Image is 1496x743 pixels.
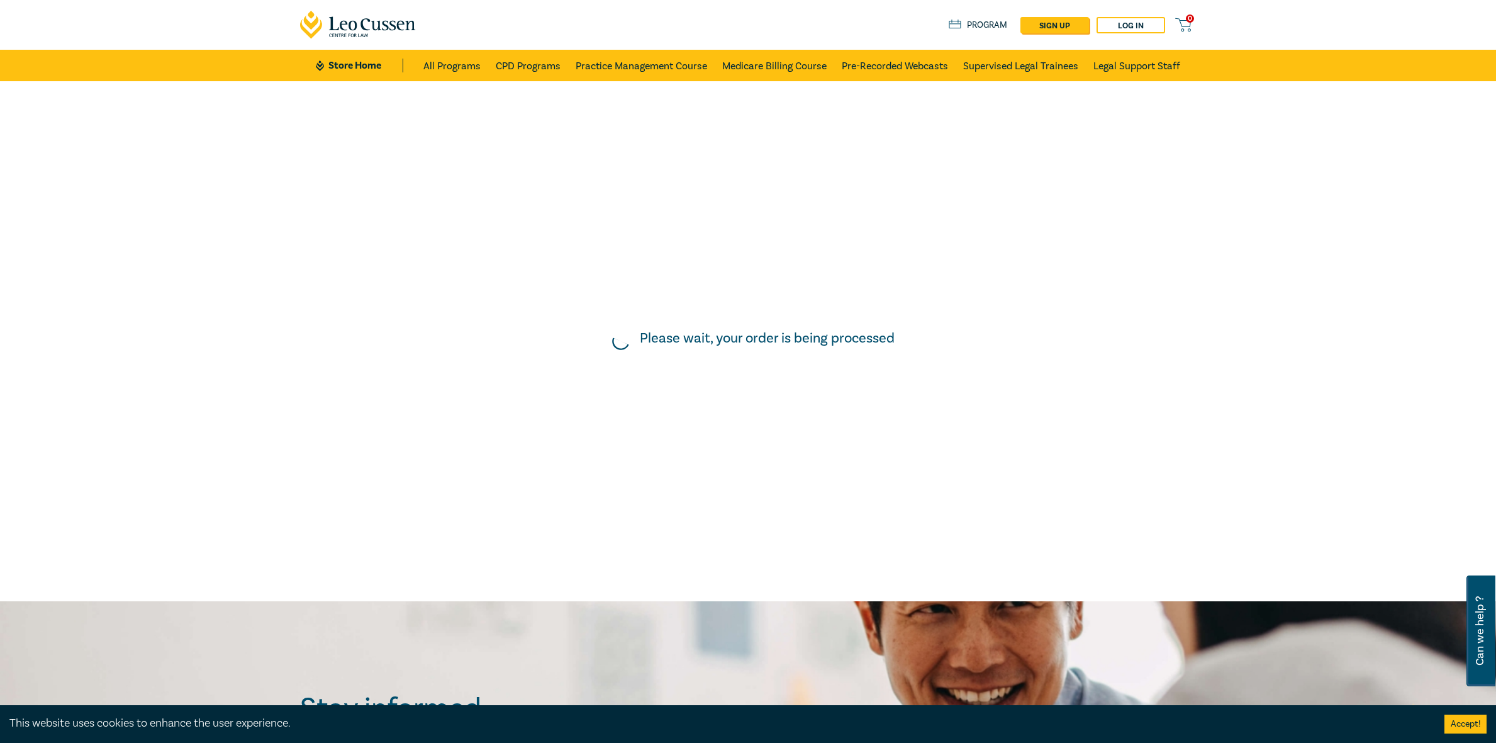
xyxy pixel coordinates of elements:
a: Store Home [316,59,403,72]
a: Program [949,18,1007,32]
span: Can we help ? [1474,583,1486,679]
button: Accept cookies [1444,715,1487,734]
a: CPD Programs [496,50,561,81]
a: Log in [1097,17,1165,33]
a: All Programs [423,50,481,81]
h5: Please wait, your order is being processed [640,330,895,346]
a: Supervised Legal Trainees [963,50,1078,81]
h2: Stay informed. [300,692,597,725]
a: Practice Management Course [576,50,707,81]
a: Medicare Billing Course [722,50,827,81]
a: Legal Support Staff [1093,50,1180,81]
a: sign up [1020,17,1089,33]
a: Pre-Recorded Webcasts [842,50,948,81]
span: 0 [1186,14,1194,23]
div: This website uses cookies to enhance the user experience. [9,715,1426,732]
